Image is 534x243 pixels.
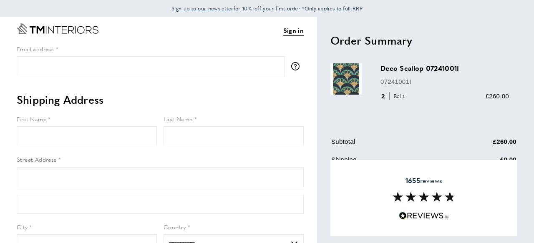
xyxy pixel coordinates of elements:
[389,92,407,100] span: Rolls
[444,155,517,171] td: £0.00
[331,137,443,153] td: Subtotal
[17,223,28,231] span: City
[331,155,443,171] td: Shipping
[164,223,186,231] span: Country
[444,137,517,153] td: £260.00
[330,63,362,95] img: Deco Scallop 07241001I
[171,4,234,13] a: Sign up to our newsletter
[486,93,509,100] span: £260.00
[17,45,54,53] span: Email address
[164,115,193,123] span: Last Name
[17,155,57,163] span: Street Address
[380,91,408,101] div: 2
[380,77,509,87] p: 07241001I
[17,115,46,123] span: First Name
[17,92,304,107] h2: Shipping Address
[406,176,442,185] span: reviews
[17,23,98,34] a: Go to Home page
[393,192,455,202] img: Reviews section
[380,63,509,73] h3: Deco Scallop 07241001I
[171,5,234,12] span: Sign up to our newsletter
[406,175,420,185] strong: 1655
[330,33,517,48] h2: Order Summary
[399,212,449,220] img: Reviews.io 5 stars
[171,5,363,12] span: for 10% off your first order *Only applies to full RRP
[291,62,304,70] button: More information
[283,25,304,36] a: Sign in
